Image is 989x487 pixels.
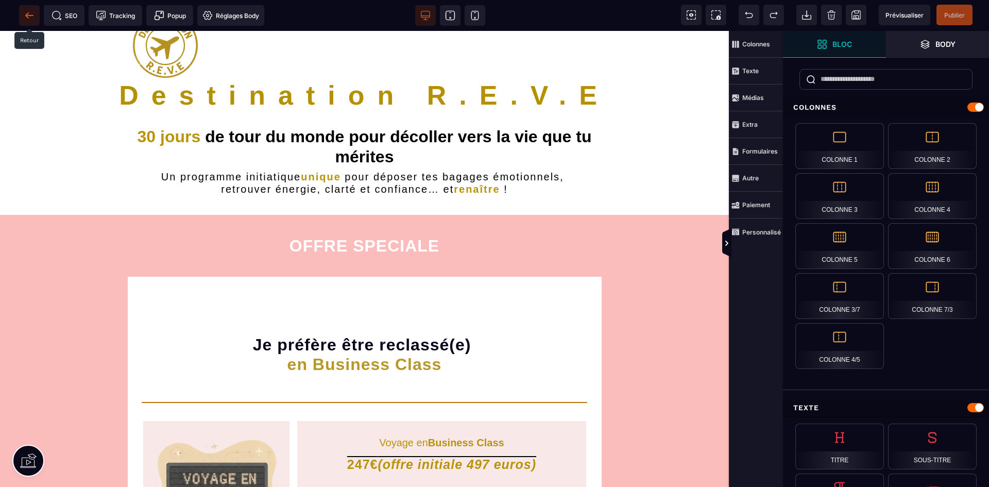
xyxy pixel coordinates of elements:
div: Colonne 4/5 [795,323,884,369]
span: Métadata SEO [44,5,84,26]
strong: Personnalisé [742,228,781,236]
span: Défaire [739,5,759,25]
span: Rétablir [763,5,784,25]
strong: Formulaires [742,147,778,155]
span: Tracking [96,10,135,21]
div: Colonne 3 [795,173,884,219]
span: Enregistrer [846,5,866,25]
span: Colonnes [729,31,783,58]
span: Importer [796,5,817,25]
span: Afficher les vues [783,228,793,259]
span: Paiement [729,192,783,219]
div: Colonne 1 [795,123,884,169]
div: Colonne 2 [888,123,977,169]
strong: Texte [742,67,759,75]
span: Autre [729,165,783,192]
div: Colonne 4 [888,173,977,219]
span: SEO [52,10,77,21]
span: Nettoyage [821,5,842,25]
div: Texte [783,398,989,417]
h1: de tour du monde pour décoller vers la vie que tu mérites [128,96,602,140]
h2: Un programme initiatique pour déposer tes bagages émotionnels, retrouver énergie, clarté et confi... [128,140,602,164]
div: Colonne 7/3 [888,273,977,319]
span: Voir mobile [465,5,485,26]
span: Prévisualiser [885,11,924,19]
span: Ouvrir les calques [886,31,989,58]
span: Voir bureau [415,5,436,26]
span: Personnalisé [729,219,783,245]
div: Colonne 6 [888,223,977,269]
span: Capture d'écran [706,5,726,25]
div: Colonne 3/7 [795,273,884,319]
span: Enregistrer le contenu [936,5,973,25]
span: Ouvrir les blocs [783,31,886,58]
span: Publier [944,11,965,19]
span: Réglages Body [202,10,259,21]
div: Colonnes [783,98,989,117]
span: Voir les composants [681,5,702,25]
strong: Body [935,40,956,48]
span: Favicon [197,5,264,26]
span: Retour [19,5,40,26]
span: Aperçu [879,5,930,25]
span: Voir tablette [440,5,461,26]
strong: Médias [742,94,764,102]
span: Code de suivi [89,5,142,26]
strong: Extra [742,121,758,128]
div: Titre [795,424,884,469]
div: Sous-titre [888,424,977,469]
strong: Autre [742,174,759,182]
strong: Bloc [832,40,852,48]
span: Formulaires [729,138,783,165]
div: Colonne 5 [795,223,884,269]
span: Créer une alerte modale [146,5,193,26]
span: Popup [154,10,186,21]
strong: Paiement [742,201,770,209]
span: Extra [729,111,783,138]
span: Médias [729,85,783,111]
span: Texte [729,58,783,85]
strong: Colonnes [742,40,770,48]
